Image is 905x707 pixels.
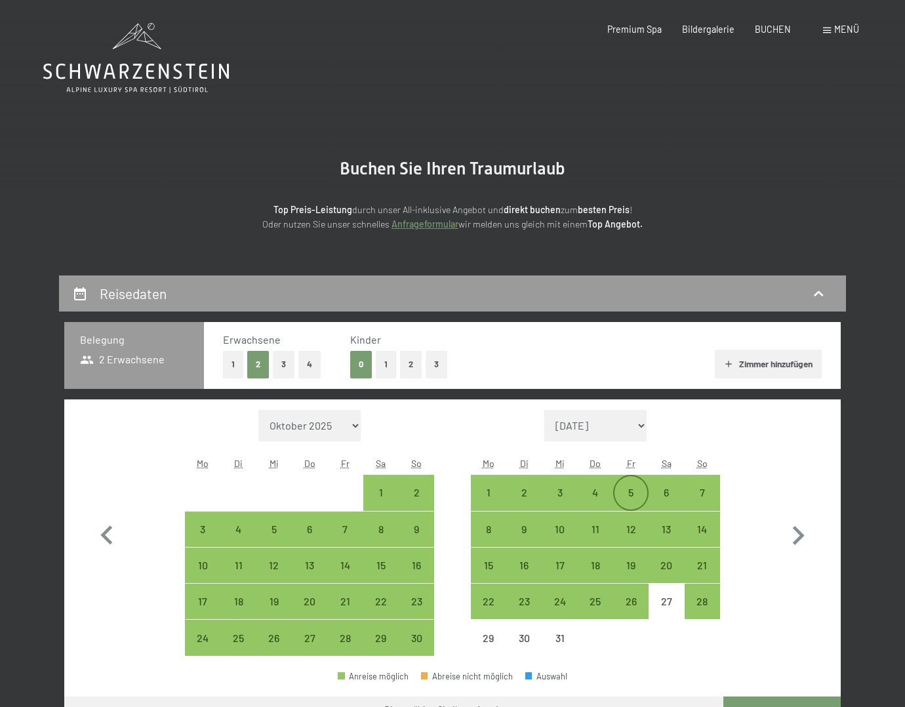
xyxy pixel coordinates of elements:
div: Mon Dec 29 2025 [471,620,506,655]
div: Anreise möglich [542,548,577,583]
div: Anreise möglich [185,512,220,547]
button: 3 [273,351,294,378]
div: Tue Nov 04 2025 [220,512,256,547]
div: Anreise möglich [363,475,399,510]
div: Anreise möglich [185,584,220,619]
div: Anreise möglich [613,475,649,510]
strong: Top Angebot. [588,218,643,230]
span: 2 Erwachsene [80,352,165,367]
div: 13 [650,524,683,557]
div: Anreise möglich [327,548,363,583]
div: Anreise möglich [327,620,363,655]
div: Anreise möglich [399,512,434,547]
div: Wed Nov 12 2025 [256,548,292,583]
span: Kinder [350,333,381,346]
h3: Belegung [80,333,188,347]
div: 8 [472,524,505,557]
div: Thu Dec 25 2025 [578,584,613,619]
div: Thu Nov 13 2025 [292,548,327,583]
div: 30 [508,633,540,666]
span: Menü [834,24,859,35]
span: Premium Spa [607,24,662,35]
div: 25 [222,633,254,666]
div: 5 [258,524,291,557]
div: 17 [186,596,219,629]
div: Wed Nov 19 2025 [256,584,292,619]
div: 23 [400,596,433,629]
div: Anreise möglich [613,584,649,619]
div: Wed Nov 05 2025 [256,512,292,547]
div: Tue Nov 11 2025 [220,548,256,583]
div: 14 [329,560,361,593]
div: Fri Dec 19 2025 [613,548,649,583]
div: 29 [365,633,397,666]
span: Buchen Sie Ihren Traumurlaub [340,159,565,178]
div: Anreise möglich [685,548,720,583]
div: 13 [293,560,326,593]
div: Anreise möglich [578,512,613,547]
div: Tue Dec 09 2025 [506,512,542,547]
div: 24 [186,633,219,666]
div: Anreise möglich [220,620,256,655]
div: Anreise möglich [327,584,363,619]
div: 18 [579,560,612,593]
div: Wed Nov 26 2025 [256,620,292,655]
abbr: Dienstag [520,458,529,469]
div: Anreise möglich [578,548,613,583]
div: Anreise möglich [471,475,506,510]
abbr: Sonntag [411,458,422,469]
div: Sat Nov 08 2025 [363,512,399,547]
div: Anreise möglich [363,512,399,547]
div: 25 [579,596,612,629]
div: 28 [329,633,361,666]
div: Anreise möglich [506,475,542,510]
div: 4 [222,524,254,557]
div: Anreise möglich [292,548,327,583]
div: Anreise möglich [338,672,409,681]
div: Anreise möglich [220,512,256,547]
div: Anreise möglich [185,620,220,655]
div: Fri Nov 14 2025 [327,548,363,583]
abbr: Donnerstag [304,458,315,469]
div: Anreise möglich [649,512,684,547]
div: Anreise möglich [649,475,684,510]
strong: direkt buchen [504,204,561,215]
div: 1 [472,487,505,520]
div: Mon Nov 10 2025 [185,548,220,583]
div: Fri Dec 12 2025 [613,512,649,547]
div: Anreise möglich [685,512,720,547]
div: Anreise nicht möglich [649,584,684,619]
div: 6 [293,524,326,557]
div: 17 [543,560,576,593]
a: Bildergalerie [682,24,734,35]
div: Tue Dec 30 2025 [506,620,542,655]
div: Sun Dec 21 2025 [685,548,720,583]
strong: besten Preis [578,204,630,215]
div: 9 [400,524,433,557]
div: Anreise möglich [363,584,399,619]
abbr: Samstag [376,458,386,469]
div: 21 [329,596,361,629]
abbr: Dienstag [234,458,243,469]
div: Wed Dec 31 2025 [542,620,577,655]
div: 27 [293,633,326,666]
div: Sat Nov 01 2025 [363,475,399,510]
div: 22 [365,596,397,629]
div: 16 [508,560,540,593]
div: Abreise nicht möglich [421,672,513,681]
div: Anreise möglich [399,475,434,510]
div: Tue Dec 23 2025 [506,584,542,619]
div: Anreise möglich [363,620,399,655]
div: 7 [686,487,719,520]
div: Anreise möglich [471,584,506,619]
div: 10 [186,560,219,593]
div: Anreise möglich [220,584,256,619]
div: 14 [686,524,719,557]
div: Sun Dec 28 2025 [685,584,720,619]
div: 20 [650,560,683,593]
button: 1 [376,351,396,378]
div: Anreise nicht möglich [471,620,506,655]
div: Sun Dec 14 2025 [685,512,720,547]
div: 16 [400,560,433,593]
